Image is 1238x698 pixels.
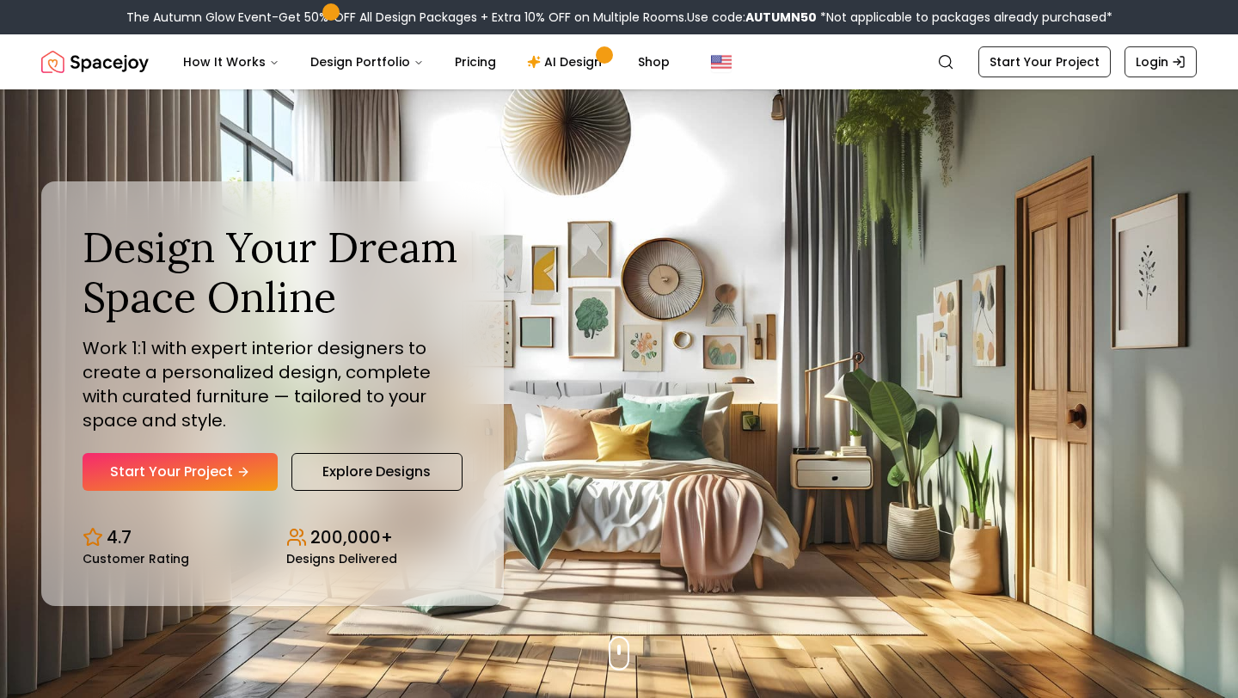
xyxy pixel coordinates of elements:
[817,9,1112,26] span: *Not applicable to packages already purchased*
[41,34,1197,89] nav: Global
[978,46,1111,77] a: Start Your Project
[624,45,683,79] a: Shop
[83,336,463,432] p: Work 1:1 with expert interior designers to create a personalized design, complete with curated fu...
[83,553,189,565] small: Customer Rating
[745,9,817,26] b: AUTUMN50
[41,45,149,79] img: Spacejoy Logo
[441,45,510,79] a: Pricing
[169,45,683,79] nav: Main
[286,553,397,565] small: Designs Delivered
[107,525,132,549] p: 4.7
[310,525,393,549] p: 200,000+
[711,52,732,72] img: United States
[291,453,463,491] a: Explore Designs
[297,45,438,79] button: Design Portfolio
[83,223,463,321] h1: Design Your Dream Space Online
[687,9,817,26] span: Use code:
[83,453,278,491] a: Start Your Project
[169,45,293,79] button: How It Works
[126,9,1112,26] div: The Autumn Glow Event-Get 50% OFF All Design Packages + Extra 10% OFF on Multiple Rooms.
[41,45,149,79] a: Spacejoy
[513,45,621,79] a: AI Design
[83,511,463,565] div: Design stats
[1125,46,1197,77] a: Login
